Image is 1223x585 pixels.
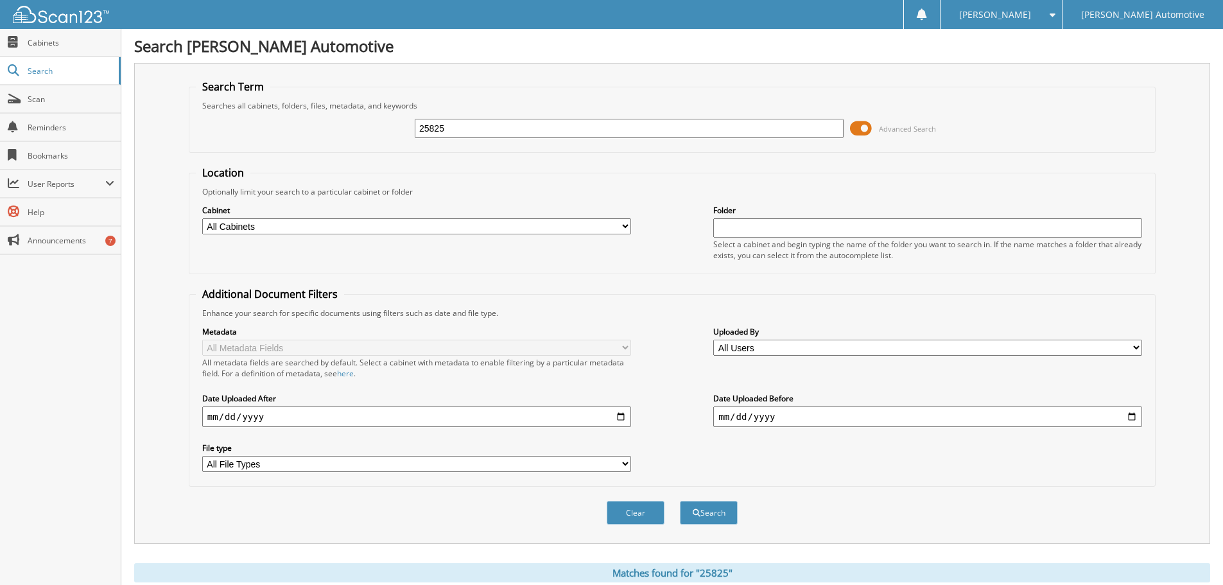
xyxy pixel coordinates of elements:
span: Advanced Search [879,124,936,134]
label: Metadata [202,326,631,337]
span: User Reports [28,179,105,189]
a: here [337,368,354,379]
span: Bookmarks [28,150,114,161]
div: Searches all cabinets, folders, files, metadata, and keywords [196,100,1149,111]
span: Help [28,207,114,218]
label: Date Uploaded Before [713,393,1142,404]
legend: Search Term [196,80,270,94]
img: scan123-logo-white.svg [13,6,109,23]
span: Reminders [28,122,114,133]
span: Search [28,65,112,76]
legend: Additional Document Filters [196,287,344,301]
span: Scan [28,94,114,105]
label: Cabinet [202,205,631,216]
div: Matches found for "25825" [134,563,1210,582]
label: Folder [713,205,1142,216]
button: Clear [607,501,664,525]
span: Announcements [28,235,114,246]
h1: Search [PERSON_NAME] Automotive [134,35,1210,57]
label: Date Uploaded After [202,393,631,404]
label: Uploaded By [713,326,1142,337]
span: [PERSON_NAME] [959,11,1031,19]
input: end [713,406,1142,427]
label: File type [202,442,631,453]
div: Enhance your search for specific documents using filters such as date and file type. [196,308,1149,319]
span: Cabinets [28,37,114,48]
button: Search [680,501,738,525]
div: 7 [105,236,116,246]
div: Select a cabinet and begin typing the name of the folder you want to search in. If the name match... [713,239,1142,261]
input: start [202,406,631,427]
span: [PERSON_NAME] Automotive [1081,11,1204,19]
div: All metadata fields are searched by default. Select a cabinet with metadata to enable filtering b... [202,357,631,379]
legend: Location [196,166,250,180]
div: Optionally limit your search to a particular cabinet or folder [196,186,1149,197]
